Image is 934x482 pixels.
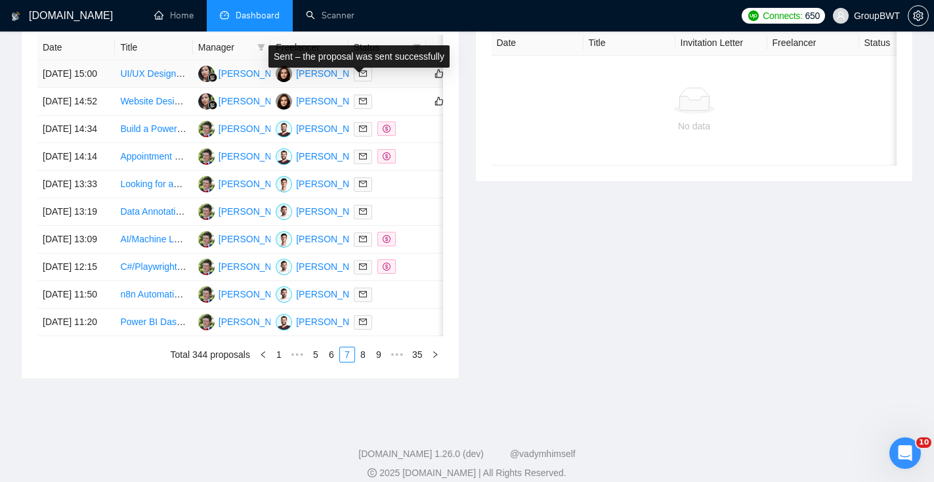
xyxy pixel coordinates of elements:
[198,150,294,161] a: AS[PERSON_NAME]
[219,121,294,136] div: [PERSON_NAME]
[492,30,584,56] th: Date
[276,286,292,303] img: AY
[276,121,292,137] img: OB
[271,347,287,362] li: 1
[763,9,802,23] span: Connects:
[259,351,267,359] span: left
[198,40,252,55] span: Manager
[359,70,367,77] span: mail
[435,96,444,106] span: like
[276,178,371,188] a: DN[PERSON_NAME]
[276,314,292,330] img: OB
[408,347,427,362] li: 35
[198,233,294,244] a: AS[PERSON_NAME]
[198,66,215,82] img: SN
[889,437,921,469] iframe: Intercom live chat
[276,259,292,275] img: AY
[308,347,323,362] a: 5
[120,68,296,79] a: UI/UX Designer for Paint E-Commerce Site
[276,66,292,82] img: SK
[383,125,391,133] span: dollar
[219,66,294,81] div: [PERSON_NAME]
[115,253,192,281] td: C#/Playwright expert needed for building a scraper
[296,149,371,164] div: [PERSON_NAME]
[427,347,443,362] li: Next Page
[510,449,576,459] a: @vadymhimself
[11,6,20,27] img: logo
[276,204,292,220] img: AY
[371,347,387,362] li: 9
[584,30,675,56] th: Title
[37,35,115,60] th: Date
[276,206,371,216] a: AY[PERSON_NAME]
[198,148,215,165] img: AS
[208,73,217,82] img: gigradar-bm.png
[255,347,271,362] li: Previous Page
[198,286,215,303] img: AS
[115,171,192,198] td: Looking for an AI/ML Engineer
[120,317,279,327] a: Power BI Dashboard Designer Needed
[198,206,294,216] a: AS[PERSON_NAME]
[257,43,265,51] span: filter
[502,119,887,133] div: No data
[37,88,115,116] td: [DATE] 14:52
[115,88,192,116] td: Website Design Needed for Professional Online Presence
[296,94,371,108] div: [PERSON_NAME]
[115,309,192,336] td: Power BI Dashboard Designer Needed
[208,100,217,110] img: gigradar-bm.png
[358,449,484,459] a: [DOMAIN_NAME] 1.26.0 (dev)
[219,315,294,329] div: [PERSON_NAME]
[198,93,215,110] img: SN
[219,94,294,108] div: [PERSON_NAME]
[383,152,391,160] span: dollar
[296,232,371,246] div: [PERSON_NAME]
[198,261,294,271] a: AS[PERSON_NAME]
[236,10,280,21] span: Dashboard
[115,60,192,88] td: UI/UX Designer for Paint E-Commerce Site
[296,287,371,301] div: [PERSON_NAME]
[306,10,354,21] a: searchScanner
[276,95,371,106] a: SK[PERSON_NAME]
[767,30,859,56] th: Freelancer
[276,233,371,244] a: DN[PERSON_NAME]
[276,68,371,78] a: SK[PERSON_NAME]
[198,259,215,275] img: AS
[268,45,450,68] div: Sent – the proposal was sent successfully
[219,287,294,301] div: [PERSON_NAME]
[220,11,229,20] span: dashboard
[120,234,426,244] a: AI/Machine Learning Engineer Needed for Property Listing Automation Tool
[37,198,115,226] td: [DATE] 13:19
[359,263,367,271] span: mail
[431,351,439,359] span: right
[219,177,294,191] div: [PERSON_NAME]
[908,11,929,21] a: setting
[115,35,192,60] th: Title
[410,37,423,57] span: filter
[296,204,371,219] div: [PERSON_NAME]
[219,149,294,164] div: [PERSON_NAME]
[120,206,284,217] a: Data Annotation with Python Automation
[383,235,391,243] span: dollar
[359,180,367,188] span: mail
[276,261,371,271] a: AY[PERSON_NAME]
[120,179,244,189] a: Looking for an AI/ML Engineer
[219,232,294,246] div: [PERSON_NAME]
[270,35,348,60] th: Freelancer
[276,288,371,299] a: AY[PERSON_NAME]
[198,231,215,248] img: AS
[908,11,928,21] span: setting
[37,171,115,198] td: [DATE] 13:33
[276,176,292,192] img: DN
[296,66,371,81] div: [PERSON_NAME]
[37,281,115,309] td: [DATE] 11:50
[120,96,356,106] a: Website Design Needed for Professional Online Presence
[219,204,294,219] div: [PERSON_NAME]
[368,468,377,477] span: copyright
[748,11,759,21] img: upwork-logo.png
[11,466,923,480] div: 2025 [DOMAIN_NAME] | All Rights Reserved.
[115,281,192,309] td: n8n Automation Expert Needed
[37,253,115,281] td: [DATE] 12:15
[37,143,115,171] td: [DATE] 14:14
[276,148,292,165] img: OB
[276,93,292,110] img: SK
